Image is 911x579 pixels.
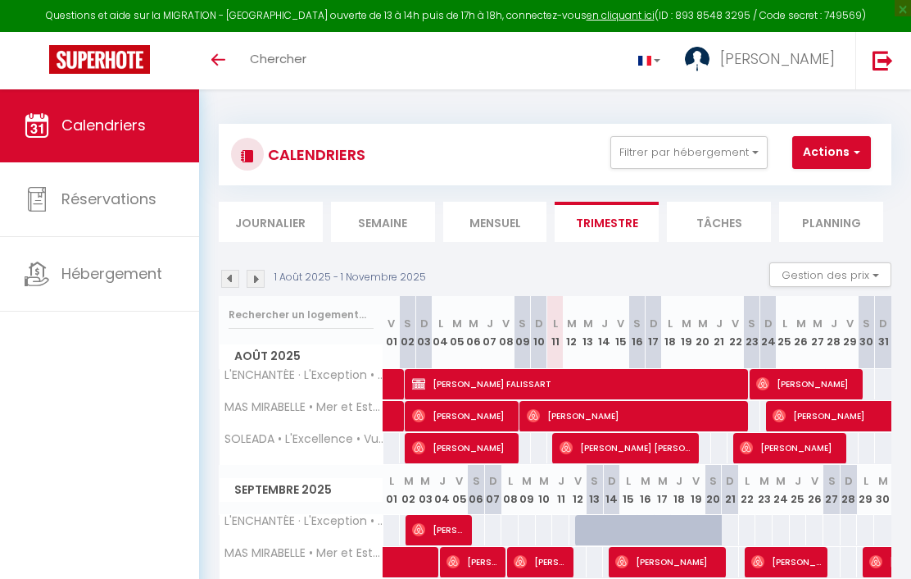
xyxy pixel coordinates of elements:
h3: CALENDRIERS [264,136,365,173]
abbr: J [831,316,837,331]
th: 15 [613,296,629,369]
th: 18 [662,296,678,369]
abbr: L [553,316,558,331]
span: [PERSON_NAME] [527,400,746,431]
abbr: S [591,473,598,489]
th: 14 [603,465,620,515]
span: MAS MIRABELLE • Mer et Esterel à 360° [222,401,386,413]
li: Journalier [219,202,323,242]
th: 11 [547,296,564,369]
span: [PERSON_NAME] [756,368,860,399]
img: ... [685,47,709,72]
abbr: V [692,473,700,489]
th: 24 [760,296,777,369]
abbr: J [558,473,564,489]
abbr: L [626,473,631,489]
abbr: M [452,316,462,331]
abbr: D [764,316,773,331]
abbr: M [641,473,650,489]
abbr: M [698,316,708,331]
th: 25 [777,296,793,369]
th: 04 [434,465,451,515]
span: L'ENCHANTÉE · L'Exception • Vue féérique & [PERSON_NAME] [222,515,386,527]
abbr: S [633,316,641,331]
abbr: S [473,473,480,489]
th: 11 [552,465,569,515]
th: 19 [678,296,695,369]
th: 17 [654,465,671,515]
th: 03 [416,296,433,369]
abbr: V [388,316,395,331]
abbr: J [676,473,682,489]
abbr: D [726,473,734,489]
span: [PERSON_NAME] [412,514,467,545]
span: Hébergement [61,263,162,284]
th: 08 [501,465,519,515]
abbr: L [438,316,443,331]
th: 18 [671,465,688,515]
th: 06 [465,296,482,369]
span: MAS MIRABELLE • Mer et Esterel à 360° [222,547,386,559]
li: Trimestre [555,202,659,242]
li: Tâches [667,202,771,242]
abbr: D [420,316,428,331]
abbr: M [583,316,593,331]
abbr: M [682,316,691,331]
th: 09 [514,296,531,369]
abbr: M [539,473,549,489]
span: Calendriers [61,115,146,135]
abbr: L [668,316,673,331]
span: Août 2025 [220,344,383,368]
span: [PERSON_NAME] [740,432,844,463]
th: 09 [519,465,536,515]
abbr: M [420,473,430,489]
th: 21 [711,296,727,369]
li: Semaine [331,202,435,242]
th: 28 [841,465,858,515]
span: SOLEADA • L'Excellence • Vue féérique et Piscine [222,433,386,445]
th: 20 [705,465,722,515]
th: 29 [842,296,859,369]
th: 25 [790,465,807,515]
abbr: J [487,316,493,331]
a: en cliquant ici [587,8,655,22]
abbr: M [813,316,823,331]
th: 30 [859,296,875,369]
span: [PERSON_NAME] FALISSART [412,368,746,399]
button: Gestion des prix [769,262,891,287]
th: 02 [400,296,416,369]
th: 26 [806,465,823,515]
abbr: S [748,316,755,331]
th: 26 [793,296,809,369]
abbr: V [846,316,854,331]
th: 13 [587,465,604,515]
abbr: D [845,473,853,489]
span: [PERSON_NAME] [412,432,516,463]
th: 10 [536,465,553,515]
abbr: M [522,473,532,489]
img: Super Booking [49,45,150,74]
abbr: V [811,473,818,489]
abbr: J [601,316,608,331]
th: 28 [826,296,842,369]
abbr: V [455,473,463,489]
th: 23 [755,465,773,515]
span: [PERSON_NAME] [615,546,719,577]
th: 06 [468,465,485,515]
abbr: S [828,473,836,489]
th: 31 [875,296,891,369]
abbr: D [608,473,616,489]
th: 03 [417,465,434,515]
abbr: L [863,473,868,489]
th: 08 [498,296,514,369]
th: 17 [646,296,662,369]
span: [PERSON_NAME] [720,48,835,69]
li: Mensuel [443,202,547,242]
abbr: S [709,473,717,489]
th: 24 [773,465,790,515]
span: Réservations [61,189,156,209]
span: [PERSON_NAME] [412,400,516,431]
th: 16 [629,296,646,369]
input: Rechercher un logement... [229,300,374,330]
abbr: D [650,316,658,331]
